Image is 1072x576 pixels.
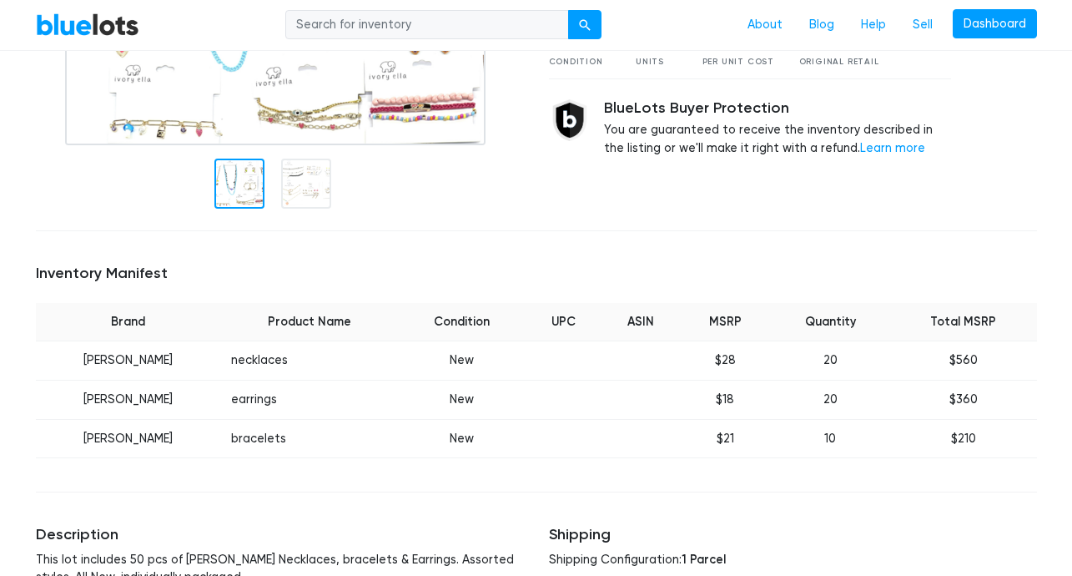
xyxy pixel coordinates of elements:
[770,419,890,458] td: 10
[770,303,890,341] th: Quantity
[604,99,952,118] h5: BlueLots Buyer Protection
[681,419,770,458] td: $21
[953,9,1037,39] a: Dashboard
[285,10,569,40] input: Search for inventory
[36,265,1037,283] h5: Inventory Manifest
[899,9,946,41] a: Sell
[890,341,1036,381] td: $560
[681,381,770,420] td: $18
[526,303,601,341] th: UPC
[36,381,222,420] td: [PERSON_NAME]
[770,341,890,381] td: 20
[397,381,526,420] td: New
[604,99,952,157] div: You are guaranteed to receive the inventory described in the listing or we'll make it right with ...
[397,419,526,458] td: New
[890,419,1036,458] td: $210
[221,381,397,420] td: earrings
[770,381,890,420] td: 20
[36,419,222,458] td: [PERSON_NAME]
[636,56,677,68] div: Units
[221,419,397,458] td: bracelets
[860,141,925,155] a: Learn more
[397,303,526,341] th: Condition
[681,303,770,341] th: MSRP
[682,552,726,567] span: 1 Parcel
[36,526,524,544] h5: Description
[796,9,848,41] a: Blog
[36,303,222,341] th: Brand
[549,56,611,68] div: Condition
[36,13,139,37] a: BlueLots
[702,56,774,68] div: Per Unit Cost
[397,341,526,381] td: New
[549,526,1037,544] h5: Shipping
[601,303,681,341] th: ASIN
[799,56,879,68] div: Original Retail
[890,303,1036,341] th: Total MSRP
[890,381,1036,420] td: $360
[221,341,397,381] td: necklaces
[848,9,899,41] a: Help
[681,341,770,381] td: $28
[221,303,397,341] th: Product Name
[549,99,591,141] img: buyer_protection_shield-3b65640a83011c7d3ede35a8e5a80bfdfaa6a97447f0071c1475b91a4b0b3d01.png
[734,9,796,41] a: About
[36,341,222,381] td: [PERSON_NAME]
[549,551,1037,569] p: Shipping Configuration:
